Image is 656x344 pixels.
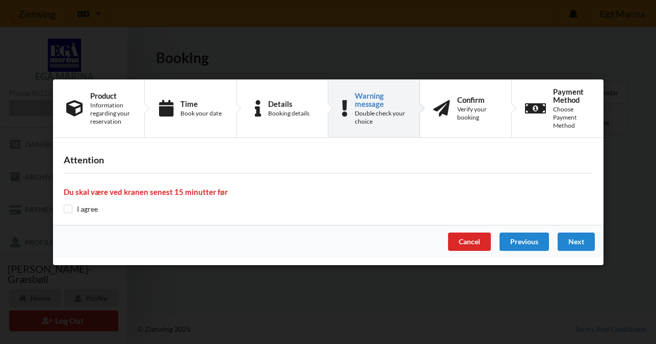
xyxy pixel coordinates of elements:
div: Cancel [448,233,490,251]
div: Choose Payment Method [553,105,590,129]
div: Information regarding your reservation [90,101,131,125]
div: Previous [499,233,548,251]
div: Payment Method [553,87,590,103]
div: Confirm [457,95,498,103]
h4: Du skal være ved kranen senest 15 minutter før [64,187,593,197]
div: Next [557,233,594,251]
div: Double check your choice [355,109,406,125]
div: Book your date [180,109,222,117]
h3: Attention [64,154,593,166]
div: Time [180,99,222,107]
label: I agree [64,205,98,213]
div: Details [268,99,309,107]
div: Warning message [355,91,406,107]
div: Product [90,91,131,99]
div: Booking details [268,109,309,117]
div: Verify your booking [457,105,498,121]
